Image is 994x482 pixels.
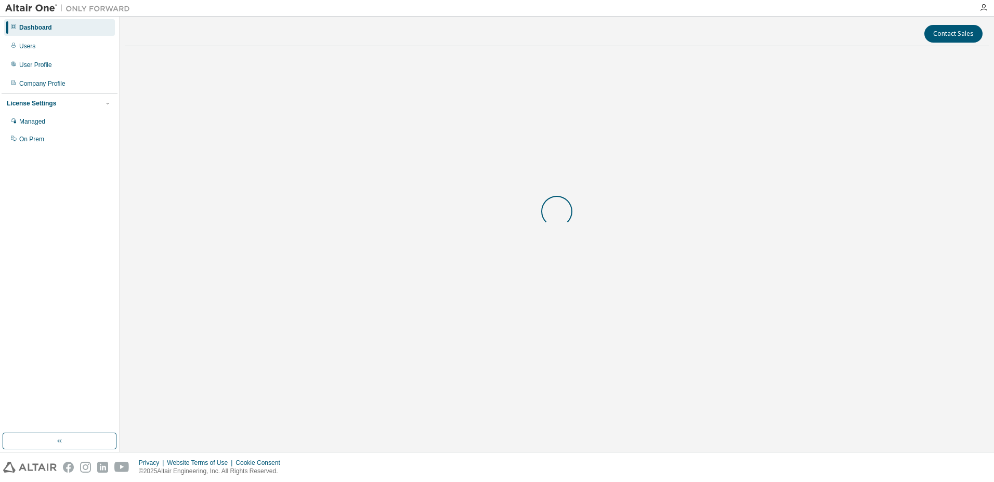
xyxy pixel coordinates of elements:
p: © 2025 Altair Engineering, Inc. All Rights Reserved. [139,467,286,476]
div: Website Terms of Use [167,459,236,467]
div: Cookie Consent [236,459,286,467]
img: facebook.svg [63,462,74,473]
img: linkedin.svg [97,462,108,473]
img: Altair One [5,3,135,14]
img: altair_logo.svg [3,462,57,473]
div: Managed [19,117,45,126]
button: Contact Sales [924,25,983,43]
div: License Settings [7,99,56,108]
div: Users [19,42,35,50]
div: Dashboard [19,23,52,32]
div: User Profile [19,61,52,69]
img: instagram.svg [80,462,91,473]
div: Privacy [139,459,167,467]
img: youtube.svg [114,462,129,473]
div: Company Profile [19,79,66,88]
div: On Prem [19,135,44,143]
